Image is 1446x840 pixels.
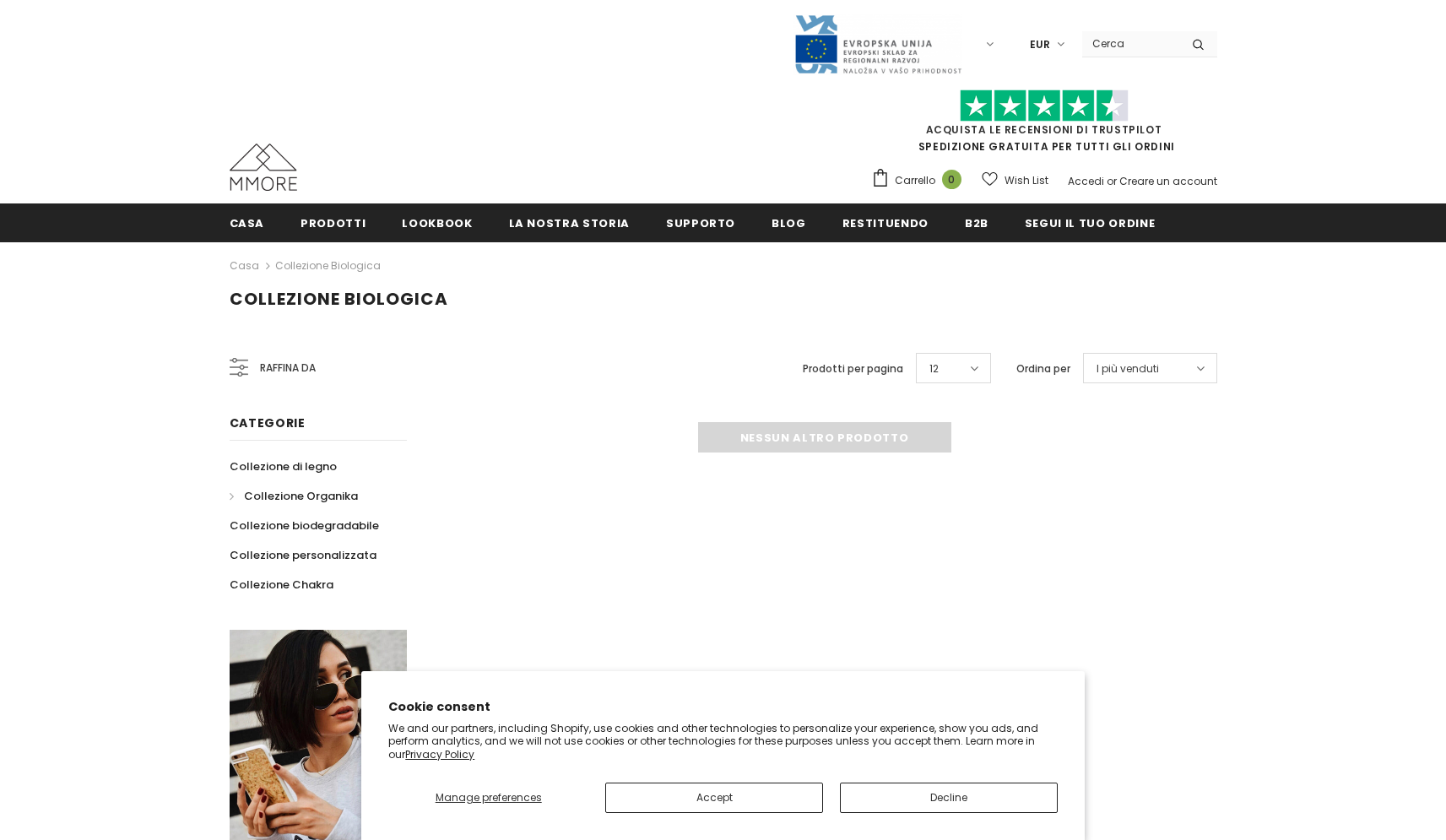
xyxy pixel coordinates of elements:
a: Collezione di legno [230,452,337,481]
a: Wish List [982,165,1048,195]
h2: Cookie consent [388,698,1058,716]
span: Categorie [230,415,306,431]
a: Segui il tuo ordine [1025,203,1155,241]
span: La nostra storia [509,215,630,231]
span: 12 [929,360,939,377]
span: Lookbook [402,215,472,231]
label: Prodotti per pagina [803,360,903,377]
label: Ordina per [1016,360,1070,377]
a: La nostra storia [509,203,630,241]
span: Carrello [895,172,935,189]
span: Collezione personalizzata [230,547,376,563]
button: Accept [605,783,823,813]
a: Collezione Chakra [230,570,333,599]
a: Restituendo [842,203,929,241]
span: SPEDIZIONE GRATUITA PER TUTTI GLI ORDINI [871,97,1217,154]
span: Collezione di legno [230,458,337,474]
img: Fidati di Pilot Stars [960,89,1129,122]
span: Segui il tuo ordine [1025,215,1155,231]
span: Collezione Organika [244,488,358,504]
p: We and our partners, including Shopify, use cookies and other technologies to personalize your ex... [388,722,1058,761]
img: Casi MMORE [230,144,297,191]
a: B2B [965,203,988,241]
span: Manage preferences [436,790,542,805]
button: Manage preferences [388,783,588,813]
span: Wish List [1005,172,1048,189]
a: Prodotti [301,203,366,241]
a: Blog [772,203,806,241]
button: Decline [840,783,1058,813]
input: Search Site [1082,31,1179,56]
img: Javni Razpis [793,14,962,75]
span: 0 [942,170,961,189]
span: supporto [666,215,735,231]
a: Privacy Policy [405,747,474,761]
a: Lookbook [402,203,472,241]
a: Collezione personalizzata [230,540,376,570]
span: or [1107,174,1117,188]
a: Collezione Organika [230,481,358,511]
span: Blog [772,215,806,231]
a: Creare un account [1119,174,1217,188]
span: Collezione biologica [230,287,448,311]
span: I più venduti [1097,360,1159,377]
a: Casa [230,256,259,276]
a: Casa [230,203,265,241]
a: Carrello 0 [871,168,970,193]
span: Prodotti [301,215,366,231]
span: Casa [230,215,265,231]
span: Collezione biodegradabile [230,518,379,534]
a: Collezione biodegradabile [230,511,379,540]
span: B2B [965,215,988,231]
a: Accedi [1068,174,1104,188]
span: Collezione Chakra [230,577,333,593]
a: Acquista le recensioni di TrustPilot [926,122,1162,137]
span: Restituendo [842,215,929,231]
span: Raffina da [260,359,316,377]
a: supporto [666,203,735,241]
span: EUR [1030,36,1050,53]
a: Collezione biologica [275,258,381,273]
a: Javni Razpis [793,36,962,51]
